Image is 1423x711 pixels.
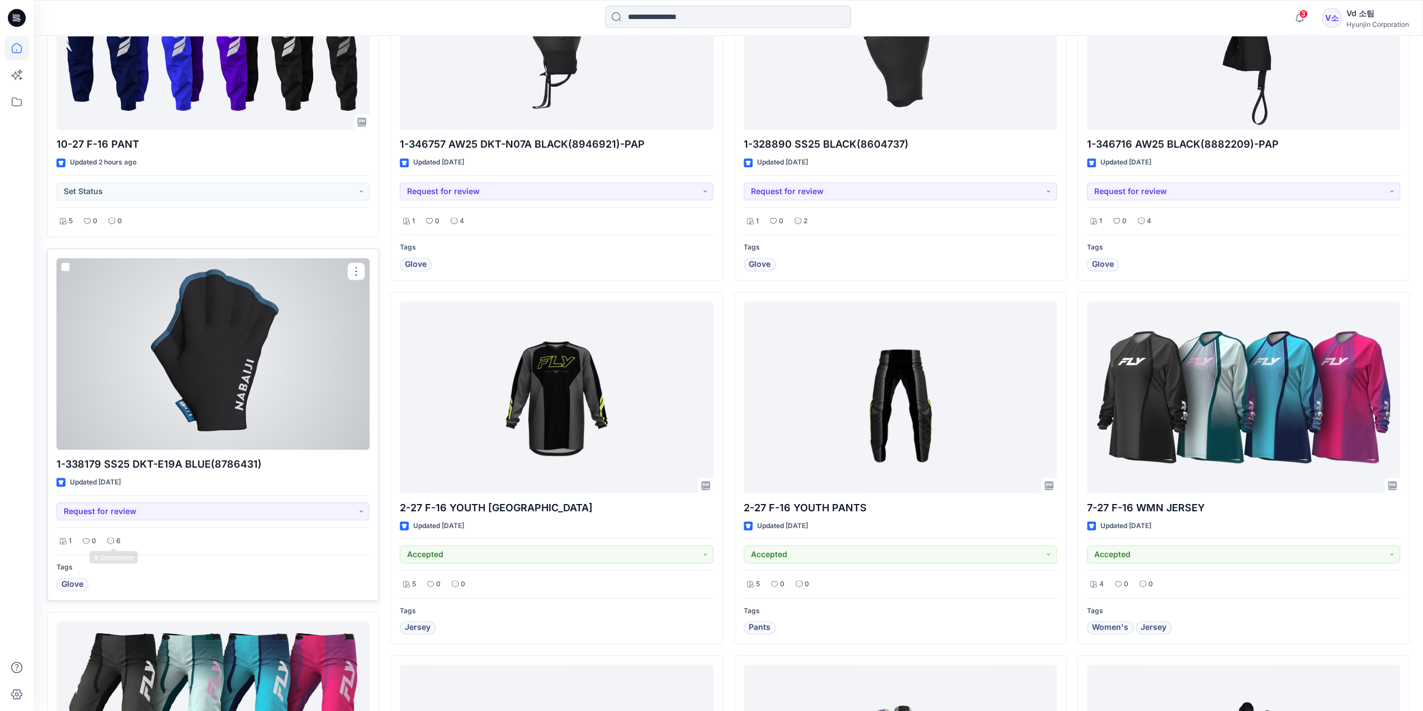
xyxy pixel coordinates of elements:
[1124,578,1128,590] p: 0
[744,500,1057,516] p: 2-27 F-16 YOUTH PANTS
[413,157,464,168] p: Updated [DATE]
[1099,578,1104,590] p: 4
[56,562,370,573] p: Tags
[1087,136,1400,152] p: 1-346716 AW25 BLACK(8882209)-PAP
[116,535,121,547] p: 6
[62,578,83,591] span: Glove
[461,578,465,590] p: 0
[413,520,464,532] p: Updated [DATE]
[1087,302,1400,493] a: 7-27 F-16 WMN JERSEY
[412,215,415,227] p: 1
[92,535,96,547] p: 0
[93,215,97,227] p: 0
[1100,157,1151,168] p: Updated [DATE]
[1100,520,1151,532] p: Updated [DATE]
[1099,215,1102,227] p: 1
[70,157,136,168] p: Updated 2 hours ago
[1087,242,1400,253] p: Tags
[400,136,713,152] p: 1-346757 AW25 DKT-N07A BLACK(8946921)-PAP
[56,456,370,472] p: 1-338179 SS25 DKT-E19A BLUE(8786431)
[1322,8,1342,28] div: V소
[400,302,713,493] a: 2-27 F-16 YOUTH JERSEY
[56,136,370,152] p: 10-27 F-16 PANT
[1147,215,1151,227] p: 4
[1141,621,1166,634] span: Jersey
[460,215,464,227] p: 4
[749,621,770,634] span: Pants
[400,605,713,617] p: Tags
[69,535,72,547] p: 1
[780,578,784,590] p: 0
[56,258,370,450] a: 1-338179 SS25 DKT-E19A BLUE(8786431)
[744,302,1057,493] a: 2-27 F-16 YOUTH PANTS
[1092,621,1128,634] span: Women's
[436,578,441,590] p: 0
[744,242,1057,253] p: Tags
[1299,10,1308,18] span: 3
[412,578,416,590] p: 5
[803,215,807,227] p: 2
[1148,578,1153,590] p: 0
[756,578,760,590] p: 5
[1346,20,1409,29] div: Hyunjin Corporation
[70,477,121,488] p: Updated [DATE]
[117,215,122,227] p: 0
[744,605,1057,617] p: Tags
[744,136,1057,152] p: 1-328890 SS25 BLACK(8604737)
[405,258,427,271] span: Glove
[805,578,809,590] p: 0
[757,157,808,168] p: Updated [DATE]
[756,215,759,227] p: 1
[1122,215,1127,227] p: 0
[749,258,770,271] span: Glove
[435,215,439,227] p: 0
[1087,605,1400,617] p: Tags
[405,621,431,634] span: Jersey
[400,500,713,516] p: 2-27 F-16 YOUTH [GEOGRAPHIC_DATA]
[69,215,73,227] p: 5
[1092,258,1114,271] span: Glove
[400,242,713,253] p: Tags
[1346,7,1409,20] div: Vd 소팀
[1087,500,1400,516] p: 7-27 F-16 WMN JERSEY
[757,520,808,532] p: Updated [DATE]
[779,215,783,227] p: 0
